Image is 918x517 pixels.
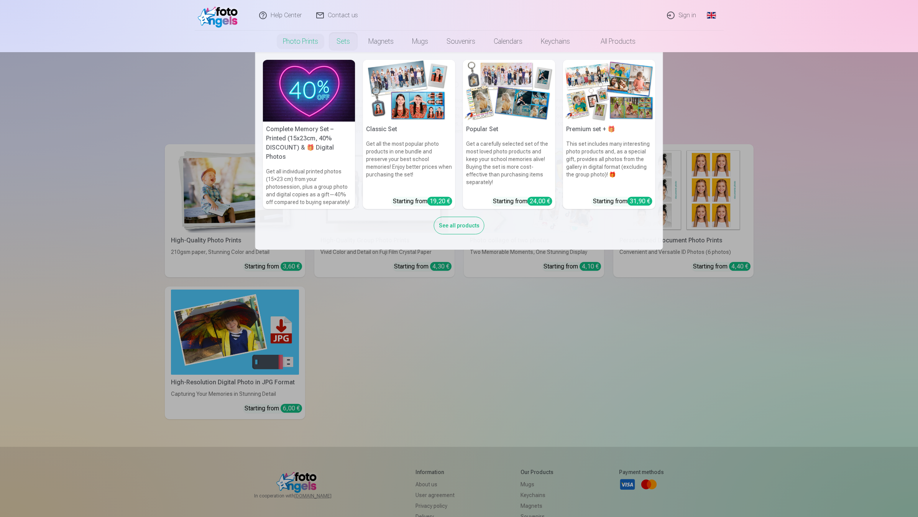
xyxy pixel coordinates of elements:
[463,122,555,137] h5: Popular Set
[363,137,455,194] h6: Get all the most popular photo products in one bundle and preserve your best school memories! Enj...
[327,31,359,52] a: Sets
[363,60,455,122] img: Classic Set
[434,217,484,234] div: See all products
[463,60,555,209] a: Popular SetPopular SetGet a carefully selected set of the most loved photo products and keep your...
[593,197,652,206] div: Starting from
[579,31,645,52] a: All products
[563,60,655,209] a: Premium set + 🎁 Premium set + 🎁This set includes many interesting photo products and, as a specia...
[393,197,452,206] div: Starting from
[532,31,579,52] a: Keychains
[563,137,655,194] h6: This set includes many interesting photo products and, as a special gift, provides all photos fro...
[484,31,532,52] a: Calendars
[563,60,655,122] img: Premium set + 🎁
[563,122,655,137] h5: Premium set + 🎁
[434,221,484,229] a: See all products
[274,31,327,52] a: Photo prints
[359,31,403,52] a: Magnets
[263,60,355,209] a: Complete Memory Set – Printed (15x23cm, 40% DISCOUNT) & 🎁 Digital PhotosComplete Memory Set – Pri...
[263,165,355,209] h6: Get all individual printed photos (15×23 cm) from your photosession, plus a group photo and digit...
[263,60,355,122] img: Complete Memory Set – Printed (15x23cm, 40% DISCOUNT) & 🎁 Digital Photos
[198,3,242,28] img: /fa1
[627,197,652,206] div: 31,90 €
[263,122,355,165] h5: Complete Memory Set – Printed (15x23cm, 40% DISCOUNT) & 🎁 Digital Photos
[403,31,437,52] a: Mugs
[427,197,452,206] div: 19,20 €
[363,122,455,137] h5: Classic Set
[493,197,552,206] div: Starting from
[463,60,555,122] img: Popular Set
[527,197,552,206] div: 24,00 €
[463,137,555,194] h6: Get a carefully selected set of the most loved photo products and keep your school memories alive...
[363,60,455,209] a: Classic SetClassic SetGet all the most popular photo products in one bundle and preserve your bes...
[437,31,484,52] a: Souvenirs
